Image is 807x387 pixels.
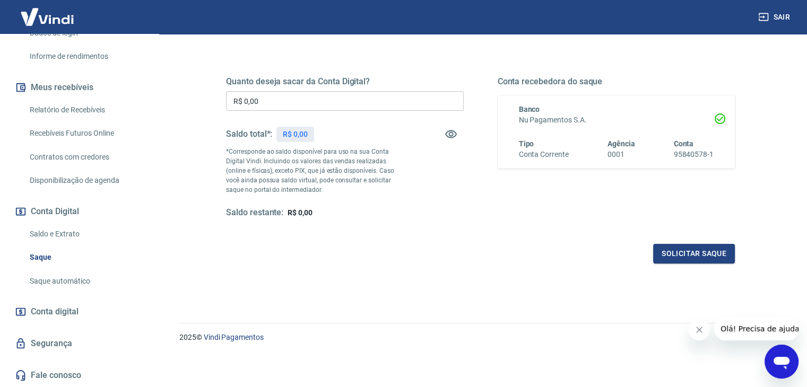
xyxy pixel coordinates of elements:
a: Saldo e Extrato [25,223,146,245]
button: Sair [756,7,794,27]
span: Agência [608,139,635,148]
h6: Conta Corrente [519,149,569,160]
p: R$ 0,00 [283,129,308,140]
a: Segurança [13,332,146,355]
p: 2025 © [179,332,782,343]
h5: Saldo total*: [226,129,272,139]
h5: Saldo restante: [226,207,283,218]
a: Saque automático [25,270,146,292]
a: Recebíveis Futuros Online [25,122,146,144]
iframe: Mensagem da empresa [714,317,799,340]
img: Vindi [13,1,82,33]
span: Banco [519,105,540,113]
a: Conta digital [13,300,146,323]
h5: Quanto deseja sacar da Conta Digital? [226,76,464,87]
button: Solicitar saque [653,244,735,263]
button: Conta Digital [13,200,146,223]
h6: Nu Pagamentos S.A. [519,115,714,126]
a: Informe de rendimentos [25,46,146,67]
a: Fale conosco [13,364,146,387]
iframe: Fechar mensagem [689,319,710,340]
span: Conta [673,139,693,148]
button: Meus recebíveis [13,76,146,99]
a: Disponibilização de agenda [25,170,146,191]
a: Saque [25,247,146,268]
span: Olá! Precisa de ajuda? [6,7,89,16]
iframe: Botão para abrir a janela de mensagens [765,345,799,379]
p: *Corresponde ao saldo disponível para uso na sua Conta Digital Vindi. Incluindo os valores das ve... [226,147,404,195]
span: Tipo [519,139,534,148]
h6: 95840578-1 [673,149,714,160]
h6: 0001 [608,149,635,160]
a: Vindi Pagamentos [204,333,264,341]
span: R$ 0,00 [288,208,313,217]
a: Relatório de Recebíveis [25,99,146,121]
a: Contratos com credores [25,146,146,168]
span: Conta digital [31,304,79,319]
h5: Conta recebedora do saque [498,76,735,87]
